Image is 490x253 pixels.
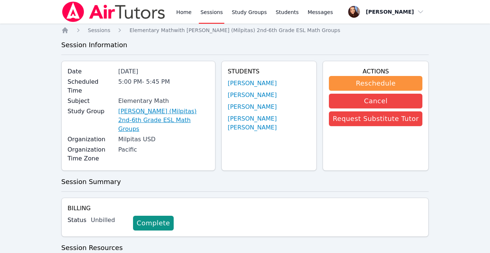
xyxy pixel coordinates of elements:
h4: Actions [329,67,422,76]
h3: Session Resources [61,243,429,253]
button: Request Substitute Tutor [329,111,422,126]
img: Air Tutors [61,1,166,22]
button: Cancel [329,94,422,108]
label: Scheduled Time [68,77,114,95]
div: Unbilled [91,216,127,225]
span: Elementary Math with [PERSON_NAME] (Milpitas) 2nd-6th Grade ESL Math Groups [129,27,340,33]
a: [PERSON_NAME] [228,79,277,88]
span: Messages [307,8,333,16]
nav: Breadcrumb [61,27,429,34]
h4: Students [228,67,310,76]
a: [PERSON_NAME] [228,103,277,111]
h3: Session Information [61,40,429,50]
div: 5:00 PM - 5:45 PM [118,77,209,86]
label: Status [68,216,86,225]
button: Reschedule [329,76,422,91]
div: Elementary Math [118,97,209,105]
a: [PERSON_NAME] (Milpitas) 2nd-6th Grade ESL Math Groups [118,107,209,134]
a: Elementary Mathwith [PERSON_NAME] (Milpitas) 2nd-6th Grade ESL Math Groups [129,27,340,34]
span: Sessions [88,27,110,33]
div: [DATE] [118,67,209,76]
a: [PERSON_NAME] [PERSON_NAME] [228,114,310,132]
a: Sessions [88,27,110,34]
a: Complete [133,216,174,231]
div: Pacific [118,145,209,154]
h4: Billing [68,204,423,213]
label: Study Group [68,107,114,116]
label: Subject [68,97,114,105]
label: Organization Time Zone [68,145,114,163]
label: Date [68,67,114,76]
div: Milpitas USD [118,135,209,144]
h3: Session Summary [61,177,429,187]
a: [PERSON_NAME] [228,91,277,100]
label: Organization [68,135,114,144]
